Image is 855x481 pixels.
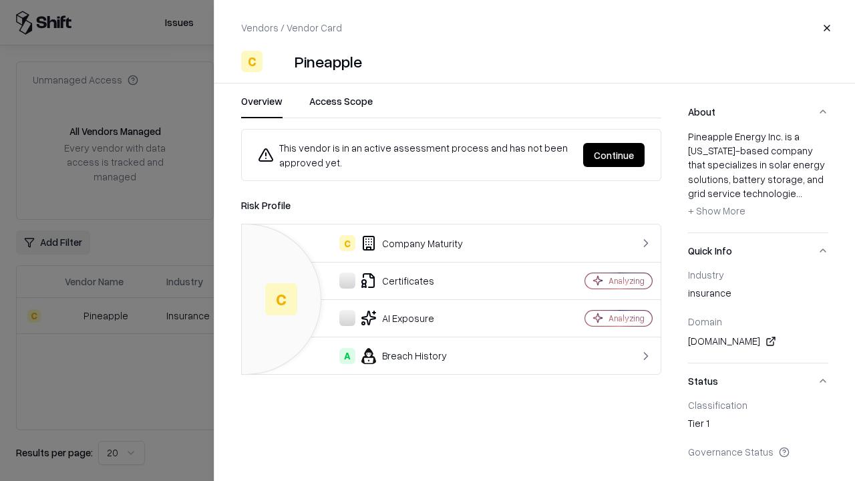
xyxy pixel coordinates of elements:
button: Overview [241,94,283,118]
span: + Show More [688,204,745,216]
div: Industry [688,269,828,281]
button: Access Scope [309,94,373,118]
div: Governance Status [688,446,828,458]
button: Status [688,363,828,399]
div: Breach History [252,348,538,364]
div: Risk Profile [241,197,661,213]
div: Quick Info [688,269,828,363]
span: ... [796,187,802,199]
div: About [688,130,828,232]
button: About [688,94,828,130]
div: Domain [688,315,828,327]
img: Pineapple [268,51,289,72]
div: Tier 1 [688,416,828,435]
p: Vendors / Vendor Card [241,21,342,35]
button: Quick Info [688,233,828,269]
button: + Show More [688,200,745,222]
div: C [241,51,263,72]
div: Analyzing [609,275,645,287]
button: Continue [583,143,645,167]
div: This vendor is in an active assessment process and has not been approved yet. [258,140,572,170]
div: [DOMAIN_NAME] [688,333,828,349]
div: Pineapple [295,51,362,72]
div: C [339,235,355,251]
div: Classification [688,399,828,411]
div: Company Maturity [252,235,538,251]
div: A [339,348,355,364]
div: C [265,283,297,315]
div: AI Exposure [252,310,538,326]
div: Analyzing [609,313,645,324]
div: Pineapple Energy Inc. is a [US_STATE]-based company that specializes in solar energy solutions, b... [688,130,828,222]
div: insurance [688,286,828,305]
div: Certificates [252,273,538,289]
